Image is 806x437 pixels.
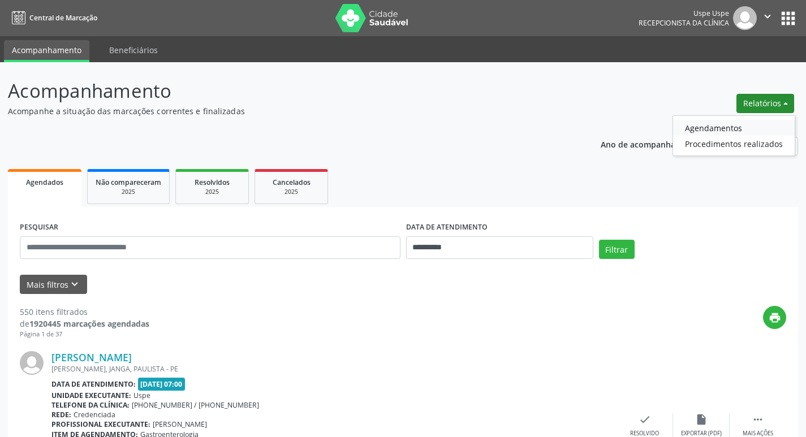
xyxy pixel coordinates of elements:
i: check [639,413,651,426]
a: Central de Marcação [8,8,97,27]
p: Ano de acompanhamento [601,137,701,151]
p: Acompanhamento [8,77,561,105]
a: Agendamentos [673,120,795,136]
i: print [769,311,781,324]
b: Data de atendimento: [51,379,136,389]
b: Unidade executante: [51,391,131,400]
button:  [757,6,778,30]
label: DATA DE ATENDIMENTO [406,219,488,236]
div: 2025 [184,188,240,196]
b: Telefone da clínica: [51,400,130,410]
span: Agendados [26,178,63,187]
div: 2025 [96,188,161,196]
span: Recepcionista da clínica [639,18,729,28]
a: [PERSON_NAME] [51,351,132,364]
i:  [752,413,764,426]
a: Procedimentos realizados [673,136,795,152]
img: img [20,351,44,375]
button: Filtrar [599,240,635,259]
span: Resolvidos [195,178,230,187]
label: PESQUISAR [20,219,58,236]
b: Rede: [51,410,71,419]
div: Página 1 de 37 [20,330,149,339]
i: insert_drive_file [695,413,708,426]
i:  [761,10,774,23]
ul: Relatórios [673,115,795,156]
span: Não compareceram [96,178,161,187]
button: Relatórios [736,94,794,113]
a: Acompanhamento [4,40,89,62]
span: [PERSON_NAME] [153,419,207,429]
i: keyboard_arrow_down [68,278,81,291]
span: Uspe [133,391,150,400]
div: Uspe Uspe [639,8,729,18]
span: Central de Marcação [29,13,97,23]
button: print [763,306,786,329]
span: Cancelados [273,178,311,187]
img: img [733,6,757,30]
button: Mais filtroskeyboard_arrow_down [20,275,87,295]
div: 2025 [263,188,320,196]
div: [PERSON_NAME], JANGA, PAULISTA - PE [51,364,617,374]
p: Acompanhe a situação das marcações correntes e finalizadas [8,105,561,117]
button: apps [778,8,798,28]
b: Profissional executante: [51,419,150,429]
span: [PHONE_NUMBER] / [PHONE_NUMBER] [132,400,259,410]
div: 550 itens filtrados [20,306,149,318]
span: Credenciada [74,410,115,419]
div: de [20,318,149,330]
strong: 1920445 marcações agendadas [29,318,149,329]
a: Beneficiários [101,40,166,60]
span: [DATE] 07:00 [138,378,186,391]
